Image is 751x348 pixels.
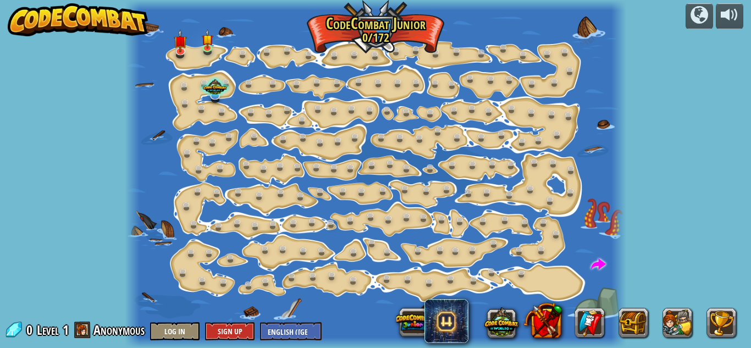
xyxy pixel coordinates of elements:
span: 1 [63,321,69,339]
button: Adjust volume [716,3,743,29]
span: 0 [26,321,36,339]
span: Anonymous [93,321,145,339]
button: Log In [150,322,200,340]
img: CodeCombat - Learn how to code by playing a game [8,3,148,36]
img: level-banner-started.png [202,29,213,49]
button: Campaigns [686,3,713,29]
button: Sign Up [205,322,255,340]
img: level-banner-unstarted.png [174,30,187,53]
span: Level [37,321,59,339]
